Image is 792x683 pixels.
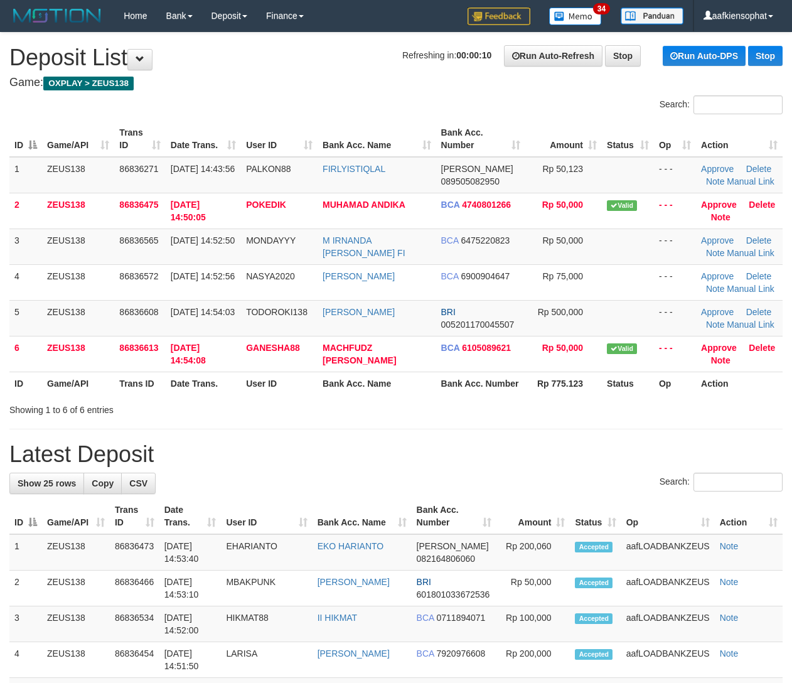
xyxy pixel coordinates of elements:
[441,164,513,174] span: [PERSON_NAME]
[323,200,405,210] a: MUHAMAD ANDIKA
[575,542,613,552] span: Accepted
[602,121,654,157] th: Status: activate to sort column ascending
[654,157,696,193] td: - - -
[746,235,771,245] a: Delete
[42,534,110,571] td: ZEUS138
[42,121,114,157] th: Game/API: activate to sort column ascending
[42,157,114,193] td: ZEUS138
[246,271,295,281] span: NASYA2020
[221,571,312,606] td: MBAKPUNK
[129,478,147,488] span: CSV
[159,534,222,571] td: [DATE] 14:53:40
[246,164,291,174] span: PALKON88
[654,372,696,395] th: Op
[441,271,459,281] span: BCA
[542,200,583,210] span: Rp 50,000
[318,613,358,623] a: II HIKMAT
[727,284,774,294] a: Manual Link
[318,648,390,659] a: [PERSON_NAME]
[706,176,725,186] a: Note
[525,121,602,157] th: Amount: activate to sort column ascending
[715,498,783,534] th: Action: activate to sort column ascending
[166,372,241,395] th: Date Trans.
[318,541,384,551] a: EKO HARIANTO
[9,157,42,193] td: 1
[441,320,515,330] span: Copy 005201170045507 to clipboard
[542,164,583,174] span: Rp 50,123
[318,372,436,395] th: Bank Acc. Name
[9,264,42,300] td: 4
[171,343,206,365] span: [DATE] 14:54:08
[593,3,610,14] span: 34
[456,50,491,60] strong: 00:00:10
[171,235,235,245] span: [DATE] 14:52:50
[701,271,734,281] a: Approve
[436,613,485,623] span: Copy 0711894071 to clipboard
[42,606,110,642] td: ZEUS138
[159,571,222,606] td: [DATE] 14:53:10
[92,478,114,488] span: Copy
[110,534,159,571] td: 86836473
[441,343,460,353] span: BCA
[42,300,114,336] td: ZEUS138
[720,577,739,587] a: Note
[496,498,570,534] th: Amount: activate to sort column ascending
[654,336,696,372] td: - - -
[496,534,570,571] td: Rp 200,060
[221,606,312,642] td: HIKMAT88
[9,193,42,229] td: 2
[436,372,525,395] th: Bank Acc. Number
[9,372,42,395] th: ID
[9,534,42,571] td: 1
[241,121,318,157] th: User ID: activate to sort column ascending
[496,606,570,642] td: Rp 100,000
[318,577,390,587] a: [PERSON_NAME]
[171,307,235,317] span: [DATE] 14:54:03
[542,271,583,281] span: Rp 75,000
[504,45,602,67] a: Run Auto-Refresh
[542,343,583,353] span: Rp 50,000
[221,498,312,534] th: User ID: activate to sort column ascending
[171,271,235,281] span: [DATE] 14:52:56
[313,498,412,534] th: Bank Acc. Name: activate to sort column ascending
[18,478,76,488] span: Show 25 rows
[746,271,771,281] a: Delete
[119,200,158,210] span: 86836475
[462,343,511,353] span: Copy 6105089621 to clipboard
[706,284,725,294] a: Note
[9,642,42,678] td: 4
[83,473,122,494] a: Copy
[720,613,739,623] a: Note
[696,372,783,395] th: Action
[605,45,641,67] a: Stop
[701,200,737,210] a: Approve
[461,235,510,245] span: Copy 6475220823 to clipboard
[654,300,696,336] td: - - -
[9,442,783,467] h1: Latest Deposit
[711,212,730,222] a: Note
[693,473,783,492] input: Search:
[110,642,159,678] td: 86836454
[42,264,114,300] td: ZEUS138
[9,6,105,25] img: MOTION_logo.png
[441,200,460,210] span: BCA
[602,372,654,395] th: Status
[42,498,110,534] th: Game/API: activate to sort column ascending
[246,200,286,210] span: POKEDIK
[711,355,730,365] a: Note
[417,577,431,587] span: BRI
[436,648,485,659] span: Copy 7920976608 to clipboard
[42,642,110,678] td: ZEUS138
[701,164,734,174] a: Approve
[436,121,525,157] th: Bank Acc. Number: activate to sort column ascending
[570,498,621,534] th: Status: activate to sort column ascending
[159,642,222,678] td: [DATE] 14:51:50
[720,541,739,551] a: Note
[119,235,158,245] span: 86836565
[654,193,696,229] td: - - -
[114,121,165,157] th: Trans ID: activate to sort column ascending
[701,235,734,245] a: Approve
[706,248,725,258] a: Note
[9,571,42,606] td: 2
[706,320,725,330] a: Note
